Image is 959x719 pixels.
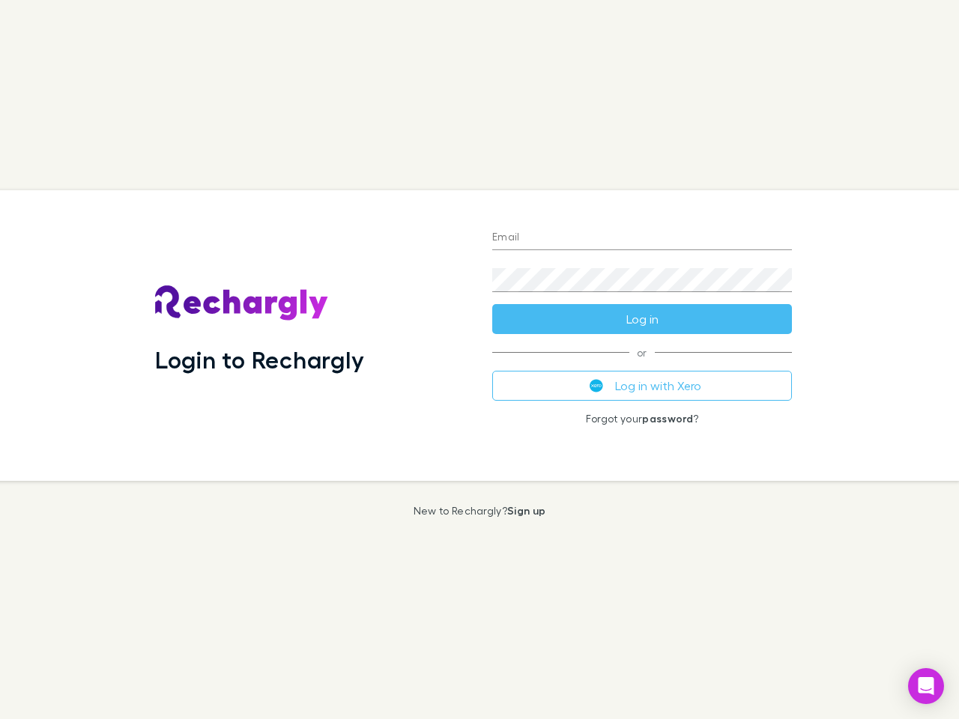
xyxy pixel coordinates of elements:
a: password [642,412,693,425]
button: Log in [492,304,792,334]
p: New to Rechargly? [414,505,546,517]
h1: Login to Rechargly [155,345,364,374]
img: Xero's logo [590,379,603,392]
p: Forgot your ? [492,413,792,425]
button: Log in with Xero [492,371,792,401]
div: Open Intercom Messenger [908,668,944,704]
span: or [492,352,792,353]
a: Sign up [507,504,545,517]
img: Rechargly's Logo [155,285,329,321]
